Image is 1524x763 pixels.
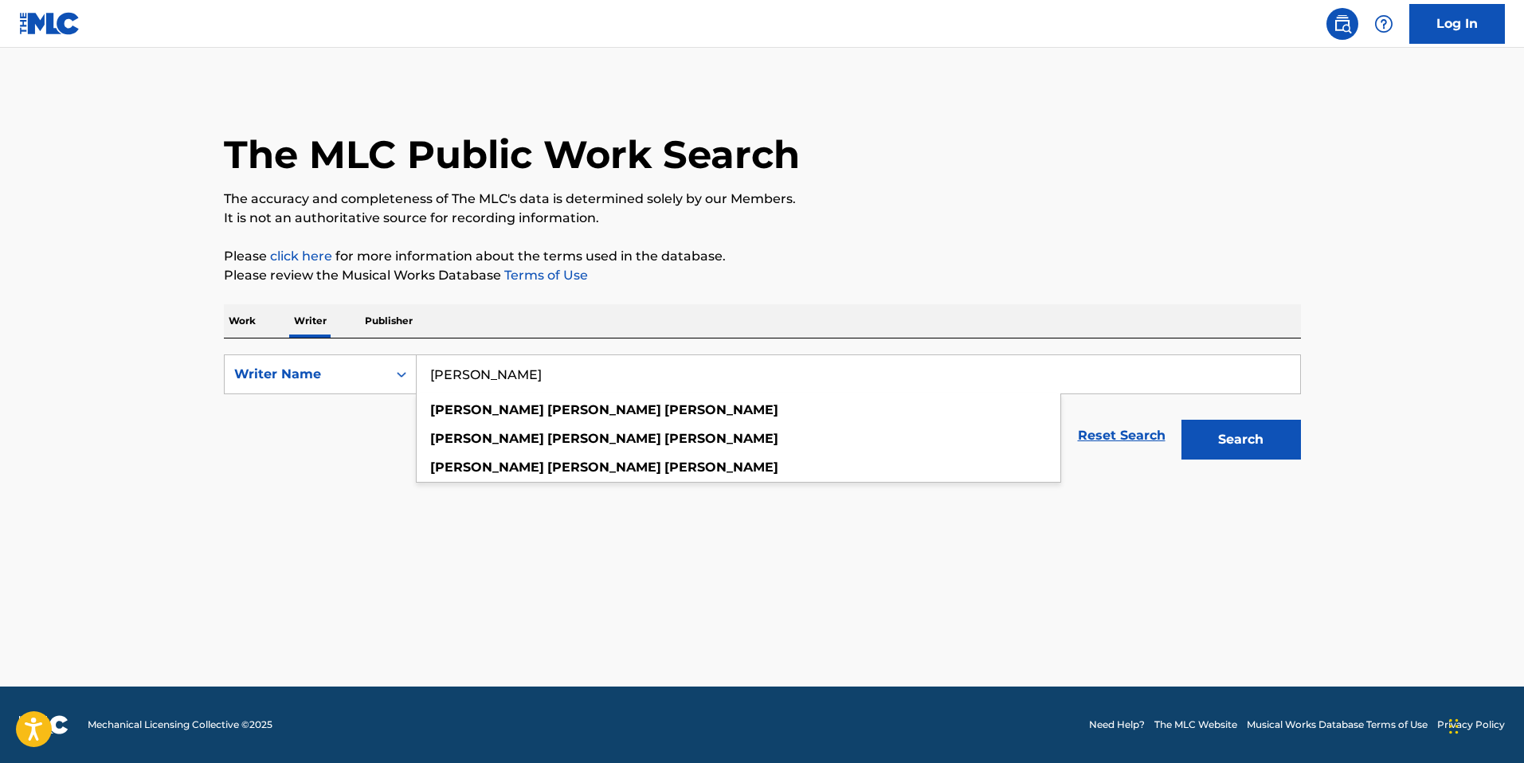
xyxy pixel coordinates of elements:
[224,354,1301,468] form: Search Form
[270,248,332,264] a: click here
[224,190,1301,209] p: The accuracy and completeness of The MLC's data is determined solely by our Members.
[19,12,80,35] img: MLC Logo
[224,304,261,338] p: Work
[1409,4,1505,44] a: Log In
[547,460,661,475] strong: [PERSON_NAME]
[360,304,417,338] p: Publisher
[547,402,661,417] strong: [PERSON_NAME]
[547,431,661,446] strong: [PERSON_NAME]
[224,266,1301,285] p: Please review the Musical Works Database
[430,460,544,475] strong: [PERSON_NAME]
[289,304,331,338] p: Writer
[19,715,69,734] img: logo
[1449,702,1459,750] div: Drag
[664,431,778,446] strong: [PERSON_NAME]
[1374,14,1393,33] img: help
[234,365,378,384] div: Writer Name
[1444,687,1524,763] iframe: Chat Widget
[1247,718,1428,732] a: Musical Works Database Terms of Use
[430,431,544,446] strong: [PERSON_NAME]
[430,402,544,417] strong: [PERSON_NAME]
[1181,420,1301,460] button: Search
[501,268,588,283] a: Terms of Use
[224,209,1301,228] p: It is not an authoritative source for recording information.
[224,131,800,178] h1: The MLC Public Work Search
[1333,14,1352,33] img: search
[1326,8,1358,40] a: Public Search
[1368,8,1400,40] div: Help
[1154,718,1237,732] a: The MLC Website
[1089,718,1145,732] a: Need Help?
[1070,418,1173,453] a: Reset Search
[1437,718,1505,732] a: Privacy Policy
[88,718,272,732] span: Mechanical Licensing Collective © 2025
[664,402,778,417] strong: [PERSON_NAME]
[664,460,778,475] strong: [PERSON_NAME]
[224,247,1301,266] p: Please for more information about the terms used in the database.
